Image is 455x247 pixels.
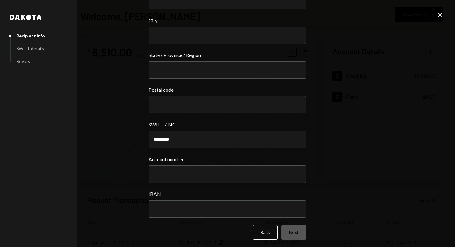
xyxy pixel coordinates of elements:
button: Back [253,225,278,240]
label: State / Province / Region [149,51,306,59]
label: Account number [149,156,306,163]
label: City [149,17,306,24]
div: SWIFT details [16,46,44,51]
div: Recipient info [16,33,45,38]
label: IBAN [149,190,306,198]
label: Postal code [149,86,306,94]
label: SWIFT / BIC [149,121,306,128]
div: Review [16,59,31,64]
